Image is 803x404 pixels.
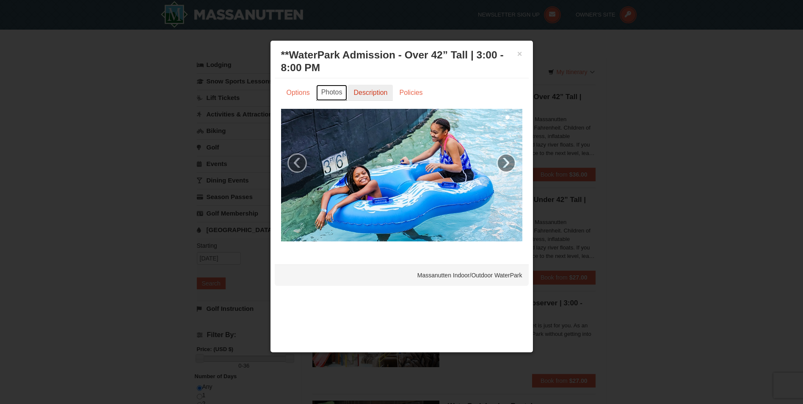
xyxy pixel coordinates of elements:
[275,265,529,286] div: Massanutten Indoor/Outdoor WaterPark
[281,109,522,241] img: 6619917-1058-293f39d8.jpg
[348,85,393,101] a: Description
[394,85,428,101] a: Policies
[497,153,516,173] a: ›
[287,153,307,173] a: ‹
[517,50,522,58] button: ×
[281,49,522,74] h3: **WaterPark Admission - Over 42” Tall | 3:00 - 8:00 PM
[316,85,348,101] a: Photos
[281,85,315,101] a: Options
